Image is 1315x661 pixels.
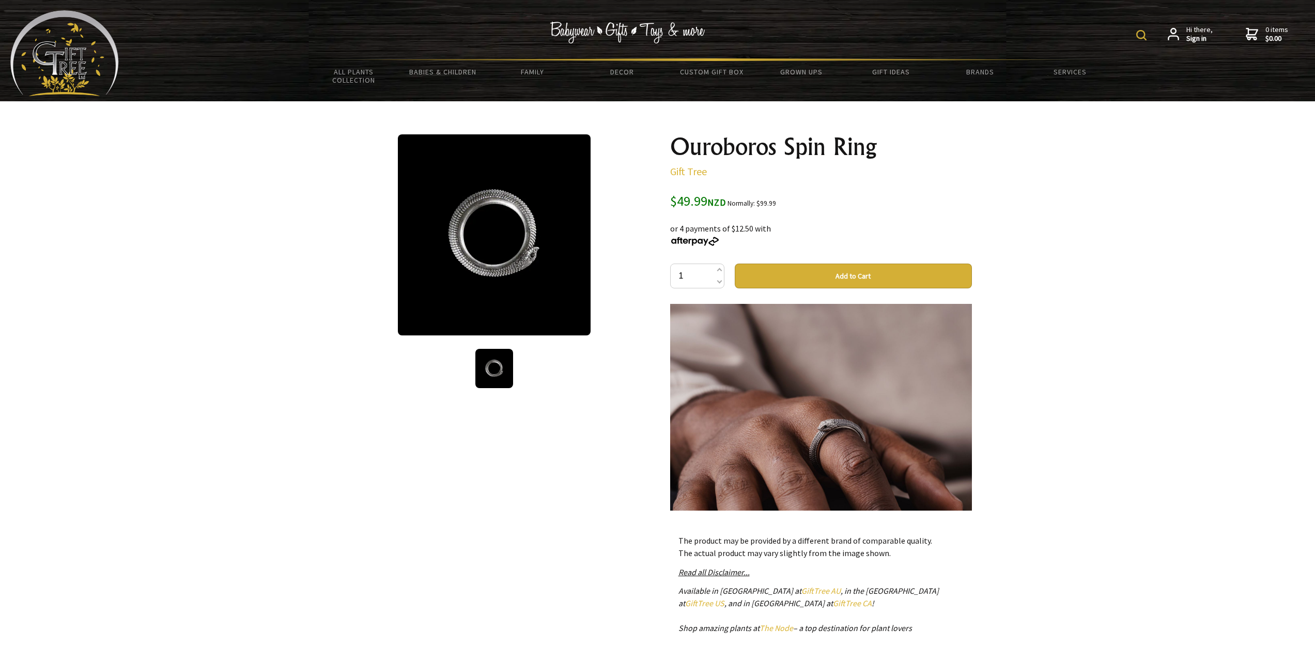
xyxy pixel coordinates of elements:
[1168,25,1213,43] a: Hi there,Sign in
[846,61,935,83] a: Gift Ideas
[475,349,513,388] img: Ouroboros Spin Ring
[1025,61,1115,83] a: Services
[577,61,667,83] a: Decor
[685,598,724,608] a: GiftTree US
[670,210,972,247] div: or 4 payments of $12.50 with
[707,196,726,208] span: NZD
[678,586,939,633] em: Available in [GEOGRAPHIC_DATA] at , in the [GEOGRAPHIC_DATA] at , and in [GEOGRAPHIC_DATA] at ! S...
[801,586,841,596] a: GiftTree AU
[670,165,707,178] a: Gift Tree
[735,264,972,288] button: Add to Cart
[670,237,720,246] img: Afterpay
[488,61,577,83] a: Family
[670,134,972,159] h1: Ouroboros Spin Ring
[667,61,756,83] a: Custom Gift Box
[1265,25,1288,43] span: 0 items
[398,61,488,83] a: Babies & Children
[833,598,872,608] a: GiftTree CA
[1265,34,1288,43] strong: $0.00
[728,199,776,208] small: Normally: $99.99
[309,61,398,91] a: All Plants Collection
[760,623,793,633] a: The Node
[1246,25,1288,43] a: 0 items$0.00
[670,304,972,658] p: The Ouroboros Spin Ring combines the timeless symbol of the Ouroboros with modern design and craf...
[1136,30,1147,40] img: product search
[1186,25,1213,43] span: Hi there,
[756,61,846,83] a: Grown Ups
[678,534,964,559] p: The product may be provided by a different brand of comparable quality. The actual product may va...
[550,22,705,43] img: Babywear - Gifts - Toys & more
[678,567,750,577] a: Read all Disclaimer...
[1186,34,1213,43] strong: Sign in
[10,10,119,96] img: Babyware - Gifts - Toys and more...
[398,134,591,335] img: Ouroboros Spin Ring
[670,192,726,209] span: $49.99
[936,61,1025,83] a: Brands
